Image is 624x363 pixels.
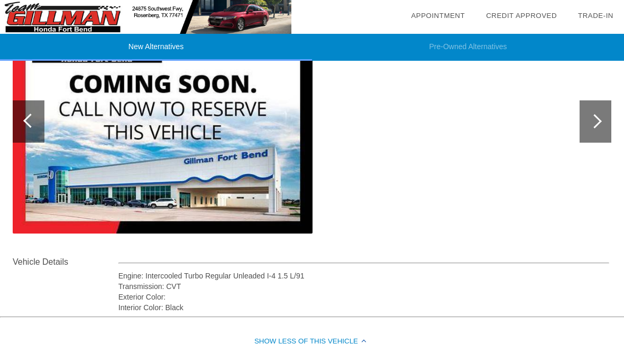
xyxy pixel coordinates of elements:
[118,271,609,281] div: Engine: Intercooled Turbo Regular Unleaded I-4 1.5 L/91
[578,12,613,20] a: Trade-In
[486,12,557,20] a: Credit Approved
[13,256,118,268] div: Vehicle Details
[118,281,609,292] div: Transmission: CVT
[411,12,465,20] a: Appointment
[13,10,313,234] img: 91ebabdb1b814740ab779e00d7bb46ee.jpg
[312,34,624,61] li: Pre-Owned Alternatives
[118,302,609,313] div: Interior Color: Black
[118,292,609,302] div: Exterior Color:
